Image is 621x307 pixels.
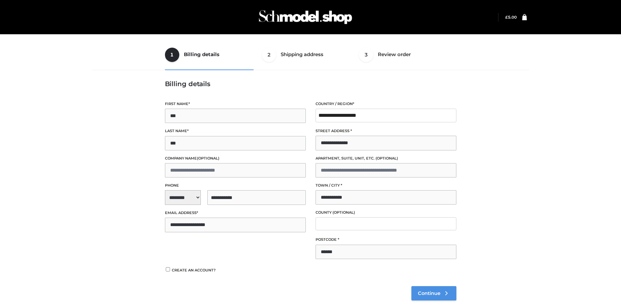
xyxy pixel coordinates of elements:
label: First name [165,101,306,107]
label: Town / City [316,182,456,189]
h3: Billing details [165,80,456,88]
label: Last name [165,128,306,134]
label: Street address [316,128,456,134]
img: Schmodel Admin 964 [257,4,354,30]
span: Create an account? [172,268,216,272]
span: Continue [418,290,440,296]
label: County [316,209,456,216]
span: (optional) [333,210,355,215]
input: Create an account? [165,267,171,271]
label: Email address [165,210,306,216]
span: (optional) [376,156,398,161]
label: Company name [165,155,306,161]
label: Country / Region [316,101,456,107]
label: Postcode [316,237,456,243]
span: £ [505,15,508,20]
span: (optional) [197,156,219,161]
a: Continue [411,286,456,300]
label: Apartment, suite, unit, etc. [316,155,456,161]
a: £5.00 [505,15,517,20]
label: Phone [165,182,306,189]
bdi: 5.00 [505,15,517,20]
